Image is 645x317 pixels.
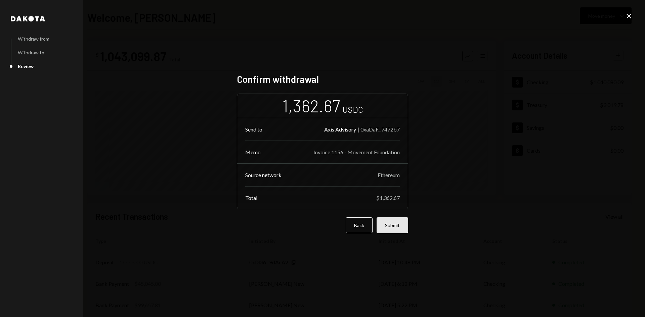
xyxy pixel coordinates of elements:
div: Axis Advisory [324,126,356,133]
h2: Confirm withdrawal [237,73,408,86]
div: Source network [245,172,282,178]
div: USDC [343,104,363,115]
div: 0xaDaF...7472b7 [360,126,400,133]
div: Review [18,63,34,69]
div: Memo [245,149,261,155]
div: Withdraw from [18,36,49,42]
div: Ethereum [378,172,400,178]
div: Withdraw to [18,50,44,55]
div: Send to [245,126,262,133]
button: Submit [377,217,408,233]
div: | [357,126,359,133]
div: Total [245,195,257,201]
div: Invoice 1156 - Movement Foundation [313,149,400,155]
div: $1,362.67 [376,195,400,201]
div: 1,362.67 [282,95,340,116]
button: Back [346,217,373,233]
